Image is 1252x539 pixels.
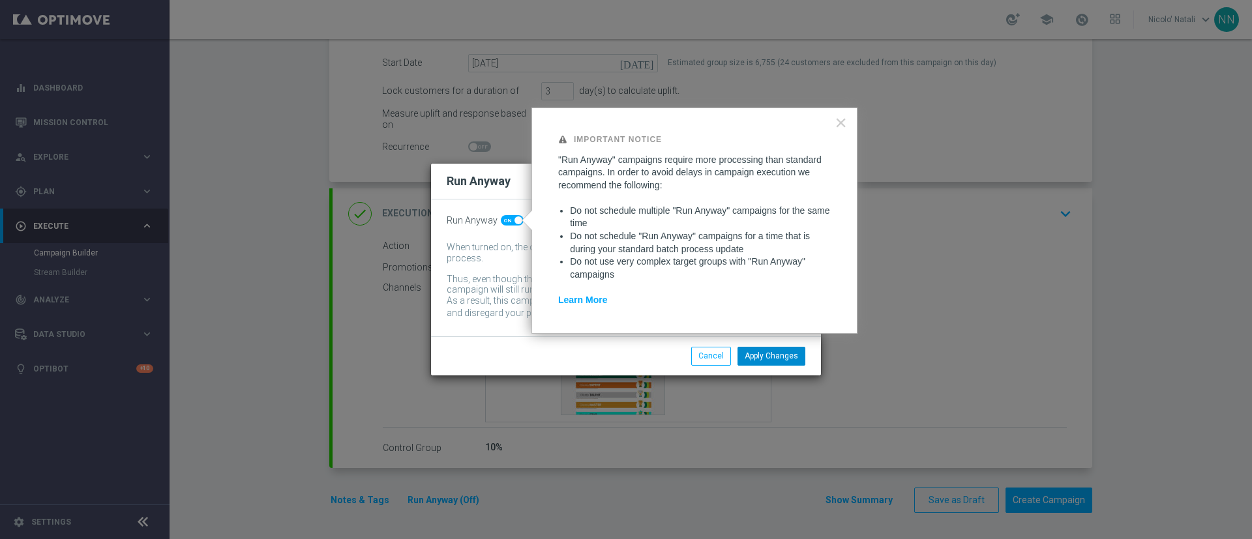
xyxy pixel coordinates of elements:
button: Close [835,112,847,133]
div: Thus, even though the batch-data process might not be complete by then, the campaign will still r... [447,274,786,296]
button: Apply Changes [738,347,805,365]
li: Do not schedule multiple "Run Anyway" campaigns for the same time [570,205,831,230]
a: Learn More [558,295,607,305]
p: "Run Anyway" campaigns require more processing than standard campaigns. In order to avoid delays ... [558,154,831,192]
li: Do not use very complex target groups with "Run Anyway" campaigns [570,255,831,281]
div: When turned on, the campaign will be executed regardless of your site's batch-data process. [447,242,786,264]
h2: Run Anyway [447,173,511,189]
div: As a result, this campaign might include customers whose data has been changed and disregard your... [447,295,786,321]
button: Cancel [691,347,731,365]
li: Do not schedule "Run Anyway" campaigns for a time that is during your standard batch process update [570,230,831,255]
strong: Important Notice [574,135,662,144]
span: Run Anyway [447,215,498,226]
